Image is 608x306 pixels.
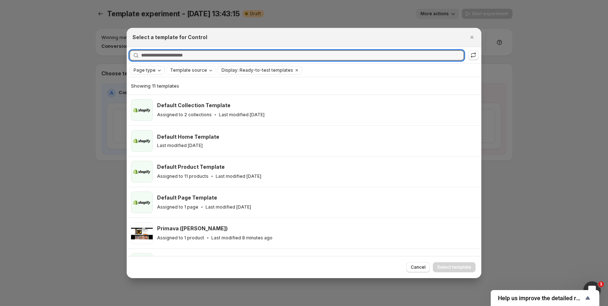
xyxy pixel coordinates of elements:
[130,66,164,74] button: Page type
[498,295,583,302] span: Help us improve the detailed report for A/B campaigns
[157,204,198,210] p: Assigned to 1 page
[219,112,265,118] p: Last modified [DATE]
[157,256,194,263] h3: kings-product
[221,67,293,73] span: Display: Ready-to-test templates
[131,130,153,152] img: Default Home Template
[157,225,228,232] h3: Primava ([PERSON_NAME])
[598,281,604,287] span: 1
[157,112,212,118] p: Assigned to 2 collections
[216,173,261,179] p: Last modified [DATE]
[157,173,208,179] p: Assigned to 11 products
[131,192,153,213] img: Default Page Template
[131,83,179,89] span: Showing 11 templates
[166,66,216,74] button: Template source
[583,281,601,299] iframe: Intercom live chat
[157,133,219,141] h3: Default Home Template
[131,253,153,275] img: kings-product
[406,262,430,272] button: Cancel
[206,204,251,210] p: Last modified [DATE]
[157,163,225,171] h3: Default Product Template
[293,66,300,74] button: Clear
[467,32,477,42] button: Close
[211,235,273,241] p: Last modified 8 minutes ago
[170,67,207,73] span: Template source
[131,161,153,183] img: Default Product Template
[157,143,203,148] p: Last modified [DATE]
[218,66,293,74] button: Display: Ready-to-test templates
[134,67,156,73] span: Page type
[132,34,207,41] h2: Select a template for Control
[411,264,426,270] span: Cancel
[498,294,592,302] button: Show survey - Help us improve the detailed report for A/B campaigns
[157,235,204,241] p: Assigned to 1 product
[157,194,217,201] h3: Default Page Template
[157,102,231,109] h3: Default Collection Template
[131,99,153,121] img: Default Collection Template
